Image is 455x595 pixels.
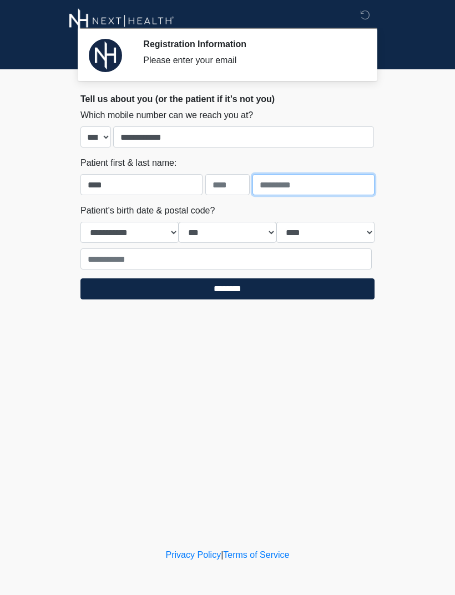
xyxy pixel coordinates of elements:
h2: Registration Information [143,39,358,49]
a: | [221,550,223,560]
img: Next-Health Montecito Logo [69,8,174,33]
label: Which mobile number can we reach you at? [80,109,253,122]
a: Terms of Service [223,550,289,560]
label: Patient first & last name: [80,156,176,170]
img: Agent Avatar [89,39,122,72]
h2: Tell us about you (or the patient if it's not you) [80,94,375,104]
label: Patient's birth date & postal code? [80,204,215,217]
div: Please enter your email [143,54,358,67]
a: Privacy Policy [166,550,221,560]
